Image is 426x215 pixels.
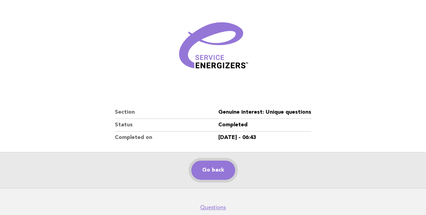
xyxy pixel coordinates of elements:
[115,106,219,119] dt: Section
[191,161,235,180] a: Go back
[200,204,226,211] a: Questions
[115,119,219,131] dt: Status
[218,106,311,119] dd: Genuine interest: Unique questions
[172,8,254,90] img: Verified
[218,131,311,144] dd: [DATE] - 06:43
[218,119,311,131] dd: Completed
[115,131,219,144] dt: Completed on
